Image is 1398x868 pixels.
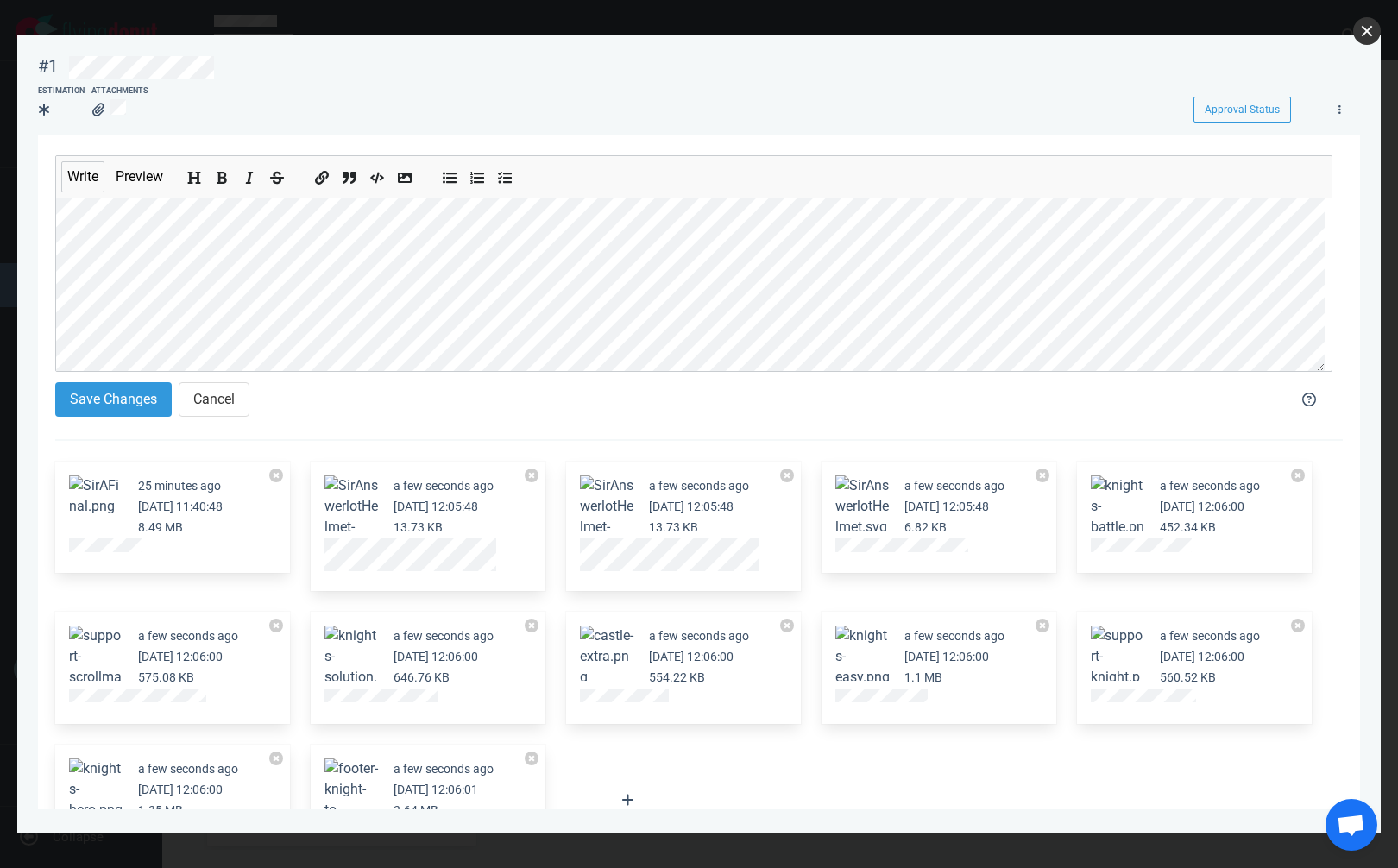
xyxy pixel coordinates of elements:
small: a few seconds ago [649,479,749,493]
small: a few seconds ago [138,762,238,776]
button: Add bold text [211,165,232,184]
button: Add italic text [239,165,260,184]
small: [DATE] 12:06:00 [138,783,223,796]
small: 554.22 KB [649,670,705,684]
small: 13.73 KB [649,520,698,534]
small: [DATE] 12:06:01 [394,783,478,796]
small: [DATE] 12:05:48 [394,500,478,513]
button: Zoom image [324,475,380,600]
button: Add a link [312,165,332,184]
button: Zoom image [324,626,380,708]
small: 560.52 KB [1160,670,1216,684]
button: Zoom image [1091,475,1146,558]
small: a few seconds ago [394,629,494,643]
small: [DATE] 12:06:00 [138,650,223,664]
div: Estimation [38,85,85,97]
small: a few seconds ago [904,629,1004,643]
button: Approval Status [1193,97,1291,123]
button: Zoom image [69,758,124,821]
small: [DATE] 12:05:48 [649,500,734,513]
small: 6.82 KB [904,520,947,534]
small: [DATE] 12:05:48 [904,500,989,513]
small: 1.35 MB [138,803,183,817]
small: 25 minutes ago [138,479,221,493]
small: [DATE] 12:06:00 [649,650,734,664]
a: Open de chat [1326,799,1377,851]
button: Insert a quote [339,165,360,184]
small: a few seconds ago [649,629,749,643]
small: a few seconds ago [1160,629,1260,643]
button: Zoom image [69,626,124,708]
small: 575.08 KB [138,670,194,684]
small: [DATE] 12:06:00 [1160,500,1244,513]
small: a few seconds ago [138,629,238,643]
small: a few seconds ago [904,479,1004,493]
button: Add unordered list [439,165,460,184]
small: 13.73 KB [394,520,443,534]
button: Add image [394,165,415,184]
button: Add ordered list [467,165,488,184]
button: Add strikethrough text [267,165,287,184]
button: Preview [110,161,169,192]
small: [DATE] 12:06:00 [394,650,478,664]
small: 452.34 KB [1160,520,1216,534]
small: 646.76 KB [394,670,450,684]
small: 8.49 MB [138,520,183,534]
div: Attachments [91,85,148,97]
small: 2.64 MB [394,803,438,817]
button: Zoom image [324,758,380,862]
div: #1 [38,55,58,77]
button: Zoom image [1091,626,1146,708]
small: [DATE] 12:06:00 [904,650,989,664]
button: Save Changes [55,382,172,417]
button: Write [61,161,104,192]
button: Zoom image [835,626,891,688]
small: [DATE] 12:06:00 [1160,650,1244,664]
button: Zoom image [835,475,891,538]
small: a few seconds ago [1160,479,1260,493]
small: a few seconds ago [394,479,494,493]
small: [DATE] 11:40:48 [138,500,223,513]
button: Cancel [179,382,249,417]
small: a few seconds ago [394,762,494,776]
button: Add checked list [494,165,515,184]
button: Add header [184,165,205,184]
button: Zoom image [580,475,635,600]
button: close [1353,17,1381,45]
button: Insert code [367,165,387,184]
small: 1.1 MB [904,670,942,684]
button: Zoom image [580,626,635,688]
button: Zoom image [69,475,124,517]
